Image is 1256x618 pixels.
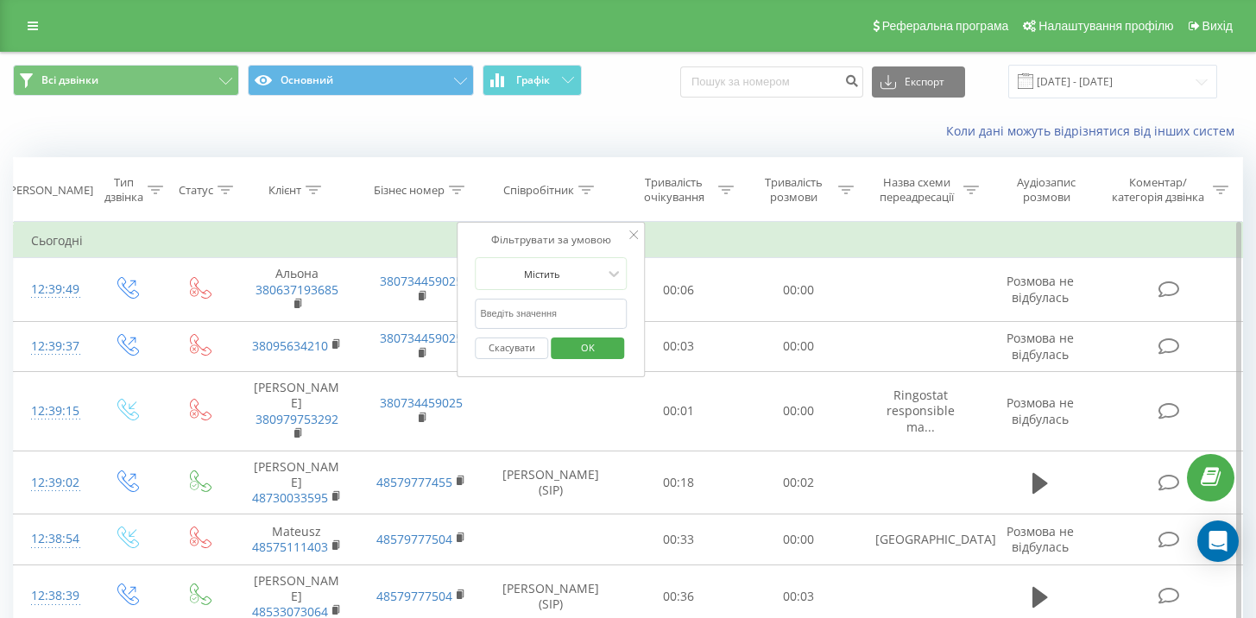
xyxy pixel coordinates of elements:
span: Ringostat responsible ma... [887,387,955,434]
td: 00:00 [738,258,858,322]
td: Mateusz [234,514,359,564]
div: 12:39:02 [31,466,73,500]
div: [PERSON_NAME] [6,183,93,198]
div: Фільтрувати за умовою [476,231,628,249]
div: Тривалість розмови [754,175,834,205]
div: Співробітник [503,183,574,198]
td: [PERSON_NAME] [234,372,359,451]
a: 380734459025 [380,394,463,411]
a: 380637193685 [256,281,338,298]
div: Назва схеми переадресації [874,175,959,205]
input: Введіть значення [476,299,628,329]
span: Розмова не відбулась [1007,523,1074,555]
span: Розмова не відбулась [1007,330,1074,362]
a: 48730033595 [252,489,328,506]
a: Коли дані можуть відрізнятися вiд інших систем [946,123,1243,139]
td: [PERSON_NAME] [234,451,359,514]
td: 00:00 [738,321,858,371]
a: 48579777455 [376,474,452,490]
div: 12:39:15 [31,394,73,428]
div: Бізнес номер [374,183,445,198]
td: [PERSON_NAME] (SIP) [483,451,618,514]
span: Реферальна програма [882,19,1009,33]
button: Основний [248,65,474,96]
input: Пошук за номером [680,66,863,98]
a: 380734459025 [380,273,463,289]
div: Тип дзвінка [104,175,143,205]
button: Експорт [872,66,965,98]
span: Графік [516,74,550,86]
td: 00:00 [738,514,858,564]
a: 380979753292 [256,411,338,427]
div: 12:38:54 [31,522,73,556]
div: Open Intercom Messenger [1197,520,1239,562]
div: Клієнт [268,183,301,198]
div: Статус [179,183,213,198]
span: OK [564,334,612,361]
a: 38095634210 [252,337,328,354]
span: Всі дзвінки [41,73,98,87]
td: 00:18 [618,451,738,514]
button: Графік [483,65,582,96]
span: Розмова не відбулась [1007,394,1074,426]
span: Вихід [1202,19,1233,33]
td: 00:02 [738,451,858,514]
a: 48579777504 [376,531,452,547]
div: Тривалість очікування [634,175,714,205]
div: Коментар/категорія дзвінка [1108,175,1209,205]
span: Розмова не відбулась [1007,273,1074,305]
div: 12:39:49 [31,273,73,306]
a: 380734459025 [380,330,463,346]
td: 00:01 [618,372,738,451]
div: 12:39:37 [31,330,73,363]
a: 48579777504 [376,588,452,604]
td: Сьогодні [14,224,1243,258]
div: 12:38:39 [31,579,73,613]
td: Альона [234,258,359,322]
button: Скасувати [476,337,549,359]
td: 00:03 [618,321,738,371]
td: 00:00 [738,372,858,451]
td: 00:06 [618,258,738,322]
a: 48575111403 [252,539,328,555]
td: [GEOGRAPHIC_DATA] [858,514,983,564]
button: Всі дзвінки [13,65,239,96]
button: OK [551,337,624,359]
div: Аудіозапис розмови [999,175,1095,205]
td: 00:33 [618,514,738,564]
span: Налаштування профілю [1038,19,1173,33]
